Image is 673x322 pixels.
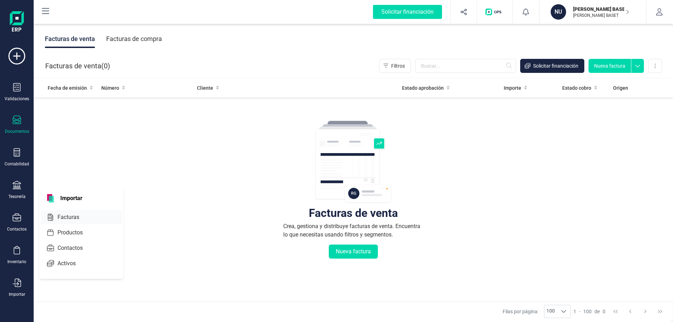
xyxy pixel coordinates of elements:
[55,228,95,237] span: Productos
[415,59,516,73] input: Buscar...
[7,226,27,232] div: Contactos
[594,308,600,315] span: de
[9,292,25,297] div: Importar
[329,245,378,259] button: Nueva factura
[8,194,26,199] div: Tesorería
[5,161,29,167] div: Contabilidad
[315,120,392,204] img: img-empty-table.svg
[504,84,521,91] span: Importe
[583,308,592,315] span: 100
[5,96,29,102] div: Validaciones
[548,1,638,23] button: NU[PERSON_NAME] BASET [PERSON_NAME][PERSON_NAME] BASET
[573,308,576,315] span: 1
[562,84,591,91] span: Estado cobro
[391,62,405,69] span: Filtros
[573,6,629,13] p: [PERSON_NAME] BASET [PERSON_NAME]
[45,59,110,73] div: Facturas de venta ( )
[101,84,119,91] span: Número
[56,194,87,203] span: Importar
[373,5,442,19] div: Solicitar financiación
[197,84,213,91] span: Cliente
[653,305,667,318] button: Last Page
[609,305,622,318] button: First Page
[520,59,584,73] button: Solicitar financiación
[55,244,95,252] span: Contactos
[589,59,631,73] button: Nueva factura
[45,30,95,48] div: Facturas de venta
[481,1,508,23] button: Logo de OPS
[544,305,557,318] span: 100
[379,59,411,73] button: Filtros
[613,84,628,91] span: Origen
[48,84,87,91] span: Fecha de emisión
[365,1,450,23] button: Solicitar financiación
[55,213,92,221] span: Facturas
[503,305,571,318] div: Filas por página:
[533,62,578,69] span: Solicitar financiación
[402,84,444,91] span: Estado aprobación
[309,210,398,217] div: Facturas de venta
[573,13,629,18] p: [PERSON_NAME] BASET
[639,305,652,318] button: Next Page
[7,259,26,265] div: Inventario
[551,4,566,20] div: NU
[485,8,504,15] img: Logo de OPS
[104,61,108,71] span: 0
[55,259,88,268] span: Activos
[573,308,605,315] div: -
[106,30,162,48] div: Facturas de compra
[624,305,637,318] button: Previous Page
[603,308,605,315] span: 0
[5,129,29,134] div: Documentos
[283,222,423,239] div: Crea, gestiona y distribuye facturas de venta. Encuentra lo que necesitas usando filtros y segmen...
[10,11,24,34] img: Logo Finanedi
